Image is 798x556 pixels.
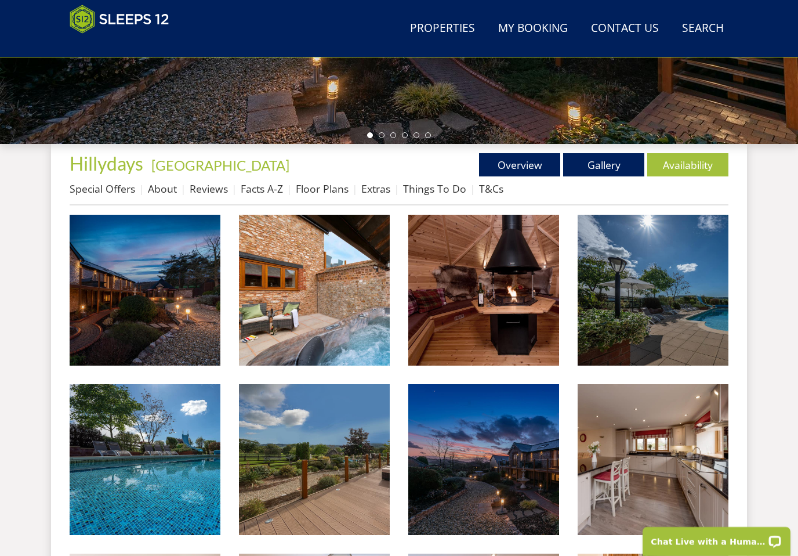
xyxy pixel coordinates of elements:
img: Hillydays - A large kitchen-diner with everything you need for your large group stay [578,384,728,535]
a: Things To Do [403,182,466,196]
a: [GEOGRAPHIC_DATA] [151,157,289,174]
img: Hillydays - For peaceful family holidays and celebrations in the Devon countryside [70,215,220,366]
img: Hillydays - The private hot tub is all yours for the whole of your stay [239,215,390,366]
img: Hillydays - Group accommodation for 10 in Devon [408,384,559,535]
a: Overview [479,153,560,176]
a: About [148,182,177,196]
a: Properties [405,16,480,42]
iframe: LiveChat chat widget [635,519,798,556]
a: Gallery [563,153,644,176]
a: Availability [647,153,728,176]
img: Sleeps 12 [70,5,169,34]
a: Floor Plans [296,182,349,196]
img: Hillydays - The outdoor pool is heated for use during the summer months [70,384,220,535]
a: Search [677,16,728,42]
a: Contact Us [586,16,663,42]
span: Hillydays [70,152,143,175]
a: T&Cs [479,182,503,196]
img: Hillydays - Views of the Blackdown Hills from the veranda [239,384,390,535]
a: Special Offers [70,182,135,196]
iframe: Customer reviews powered by Trustpilot [64,41,186,50]
img: Hillydays - Gather round the fire; toast marshmallows, sizzle sausages, swap stories [408,215,559,366]
a: Extras [361,182,390,196]
a: My Booking [494,16,572,42]
a: Reviews [190,182,228,196]
img: Hillydays - Holiday house for 10 set in glorious Devon countryside [578,215,728,366]
a: Facts A-Z [241,182,283,196]
a: Hillydays [70,152,147,175]
span: - [147,157,289,174]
